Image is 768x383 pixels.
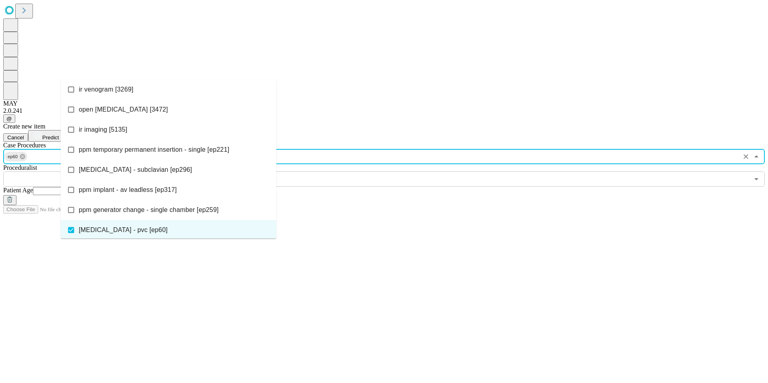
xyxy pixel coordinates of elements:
div: ep60 [4,152,27,161]
span: Predict [42,134,59,141]
button: Clear [740,151,752,162]
span: open [MEDICAL_DATA] [3472] [79,105,168,114]
span: Patient Age [3,187,33,194]
span: ir venogram [3269] [79,85,133,94]
button: Cancel [3,133,28,142]
div: MAY [3,100,765,107]
button: Close [751,151,762,162]
button: Predict [28,130,65,142]
span: Proceduralist [3,164,37,171]
button: Open [751,173,762,185]
span: ppm temporary permanent insertion - single [ep221] [79,145,229,155]
span: ep60 [4,152,21,161]
span: ppm implant - av leadless [ep317] [79,185,177,195]
span: Scheduled Procedure [3,142,46,149]
span: @ [6,116,12,122]
span: Create new item [3,123,45,130]
div: 2.0.241 [3,107,765,114]
span: ppm generator change - single chamber [ep259] [79,205,219,215]
span: [MEDICAL_DATA] - subclavian [ep296] [79,165,192,175]
span: Cancel [7,134,24,141]
span: [MEDICAL_DATA] - pvc [ep60] [79,225,167,235]
button: @ [3,114,15,123]
span: ir imaging [5135] [79,125,127,134]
